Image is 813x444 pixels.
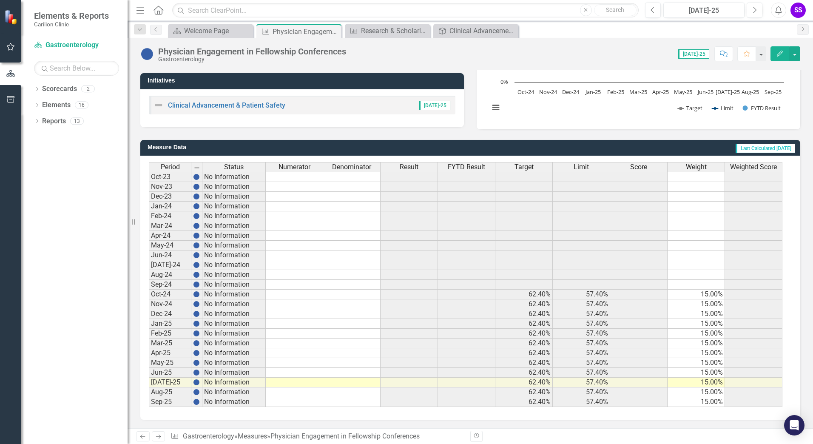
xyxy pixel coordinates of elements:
td: 15.00% [668,299,725,309]
span: Weighted Score [730,163,777,171]
img: BgCOk07PiH71IgAAAABJRU5ErkJggg== [193,340,200,347]
div: Gastroenterology [158,56,346,63]
td: 15.00% [668,368,725,378]
div: 2 [81,85,95,93]
input: Search Below... [34,61,119,76]
a: Gastroenterology [183,432,234,440]
td: 57.40% [553,358,610,368]
span: Target [515,163,534,171]
td: No Information [202,231,266,241]
text: Feb-25 [607,88,624,96]
text: Apr-25 [652,88,669,96]
text: Jan-25 [585,88,601,96]
text: Aug-25 [742,88,759,96]
td: No Information [202,348,266,358]
td: No Information [202,378,266,387]
td: Oct-23 [149,172,191,182]
img: 8DAGhfEEPCf229AAAAAElFTkSuQmCC [193,164,200,171]
button: SS [790,3,806,18]
img: BgCOk07PiH71IgAAAABJRU5ErkJggg== [193,301,200,307]
a: Research & Scholarly Activity [347,26,428,36]
td: 15.00% [668,348,725,358]
img: BgCOk07PiH71IgAAAABJRU5ErkJggg== [193,174,200,180]
img: BgCOk07PiH71IgAAAABJRU5ErkJggg== [193,310,200,317]
td: 57.40% [553,368,610,378]
td: 57.40% [553,348,610,358]
a: Measures [238,432,267,440]
button: Show FYTD Result [743,104,781,112]
div: » » [171,432,464,441]
img: BgCOk07PiH71IgAAAABJRU5ErkJggg== [193,193,200,200]
td: 62.40% [495,368,553,378]
td: Feb-25 [149,329,191,339]
img: No Information [140,47,154,61]
button: [DATE]-25 [663,3,745,18]
div: Research & Scholarly Activity [361,26,428,36]
td: Aug-25 [149,387,191,397]
span: Search [606,6,624,13]
td: Apr-25 [149,348,191,358]
td: 62.40% [495,309,553,319]
img: BgCOk07PiH71IgAAAABJRU5ErkJggg== [193,213,200,219]
td: 15.00% [668,358,725,368]
td: Sep-24 [149,280,191,290]
td: No Information [202,319,266,329]
td: 62.40% [495,378,553,387]
td: No Information [202,368,266,378]
img: BgCOk07PiH71IgAAAABJRU5ErkJggg== [193,369,200,376]
td: 62.40% [495,329,553,339]
button: Search [594,4,637,16]
td: May-24 [149,241,191,250]
button: Show Target [678,104,703,112]
div: 13 [70,117,84,125]
td: 57.40% [553,319,610,329]
img: Not Defined [154,100,164,110]
img: BgCOk07PiH71IgAAAABJRU5ErkJggg== [193,271,200,278]
td: 15.00% [668,319,725,329]
td: [DATE]-24 [149,260,191,270]
td: No Information [202,339,266,348]
div: Welcome Page [184,26,251,36]
img: BgCOk07PiH71IgAAAABJRU5ErkJggg== [193,379,200,386]
td: Aug-24 [149,270,191,280]
td: 57.40% [553,299,610,309]
img: BgCOk07PiH71IgAAAABJRU5ErkJggg== [193,389,200,396]
td: No Information [202,280,266,290]
span: Limit [574,163,589,171]
img: BgCOk07PiH71IgAAAABJRU5ErkJggg== [193,232,200,239]
td: Nov-24 [149,299,191,309]
span: [DATE]-25 [678,49,709,59]
td: 62.40% [495,339,553,348]
td: 57.40% [553,339,610,348]
div: Open Intercom Messenger [784,415,804,435]
td: 62.40% [495,299,553,309]
td: Dec-23 [149,192,191,202]
td: No Information [202,202,266,211]
td: 62.40% [495,319,553,329]
a: Clinical Advancement & Patient Safety [168,101,285,109]
td: No Information [202,260,266,270]
td: 57.40% [553,397,610,407]
td: 57.40% [553,309,610,319]
td: Sep-25 [149,397,191,407]
span: Denominator [332,163,371,171]
button: View chart menu, Chart [490,102,502,114]
td: No Information [202,211,266,221]
td: 15.00% [668,339,725,348]
text: Jun-25 [697,88,714,96]
td: Nov-23 [149,182,191,192]
td: No Information [202,221,266,231]
td: Jan-25 [149,319,191,329]
td: No Information [202,182,266,192]
td: Jan-24 [149,202,191,211]
td: Apr-24 [149,231,191,241]
img: BgCOk07PiH71IgAAAABJRU5ErkJggg== [193,281,200,288]
td: Oct-24 [149,290,191,299]
img: BgCOk07PiH71IgAAAABJRU5ErkJggg== [193,183,200,190]
td: 15.00% [668,290,725,299]
td: 62.40% [495,348,553,358]
span: Status [224,163,244,171]
span: FYTD Result [448,163,485,171]
img: ClearPoint Strategy [4,10,19,25]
